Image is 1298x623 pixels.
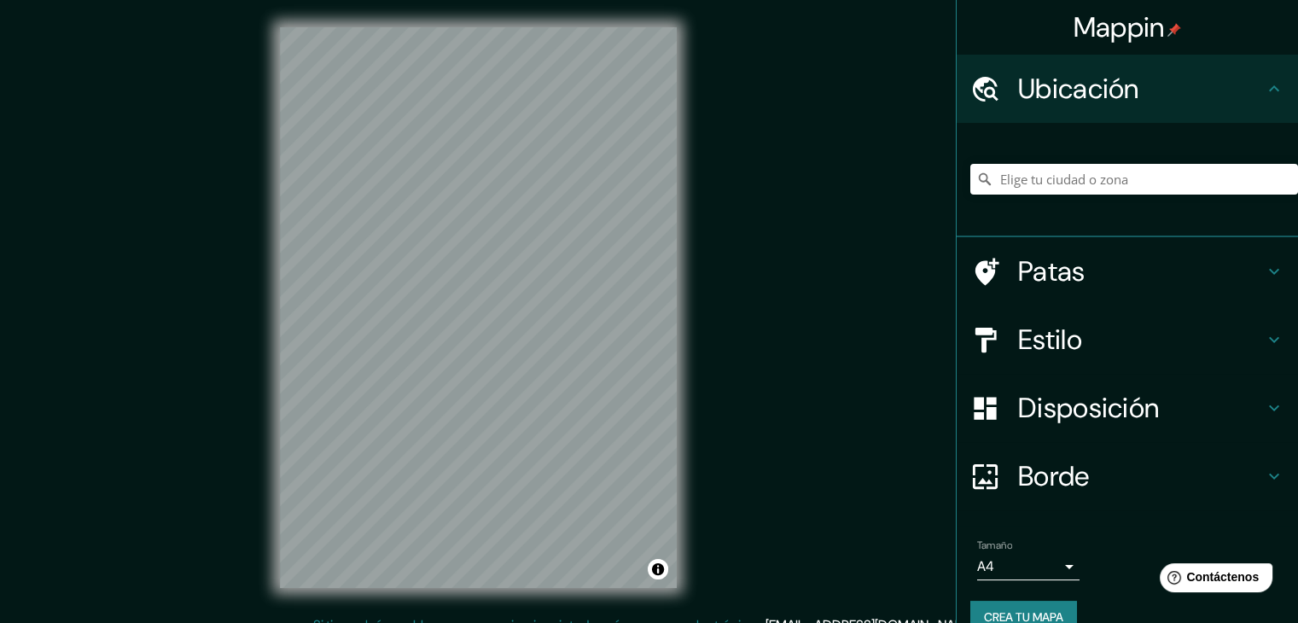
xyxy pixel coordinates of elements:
div: Disposición [957,374,1298,442]
font: Borde [1018,458,1090,494]
font: Tamaño [977,539,1012,552]
img: pin-icon.png [1167,23,1181,37]
div: A4 [977,553,1080,580]
font: Mappin [1074,9,1165,45]
font: A4 [977,557,994,575]
font: Ubicación [1018,71,1139,107]
font: Estilo [1018,322,1082,358]
button: Activar o desactivar atribución [648,559,668,579]
div: Ubicación [957,55,1298,123]
font: Disposición [1018,390,1159,426]
div: Patas [957,237,1298,306]
font: Patas [1018,253,1086,289]
canvas: Mapa [280,27,677,588]
div: Estilo [957,306,1298,374]
input: Elige tu ciudad o zona [970,164,1298,195]
div: Borde [957,442,1298,510]
iframe: Lanzador de widgets de ayuda [1146,556,1279,604]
